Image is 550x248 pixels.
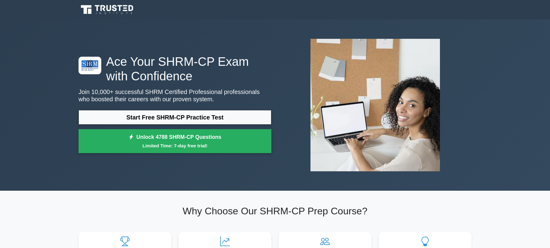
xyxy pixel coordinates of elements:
[79,54,271,83] h1: Ace Your SHRM-CP Exam with Confidence
[79,110,271,125] a: Start Free SHRM-CP Practice Test
[79,88,271,103] p: Join 10,000+ successful SHRM Certified Professional professionals who boosted their careers with ...
[79,129,271,153] a: Unlock 4788 SHRM-CP QuestionsLimited Time: 7-day free trial!
[79,205,471,217] h2: Why Choose Our SHRM-CP Prep Course?
[86,142,264,149] small: Limited Time: 7-day free trial!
